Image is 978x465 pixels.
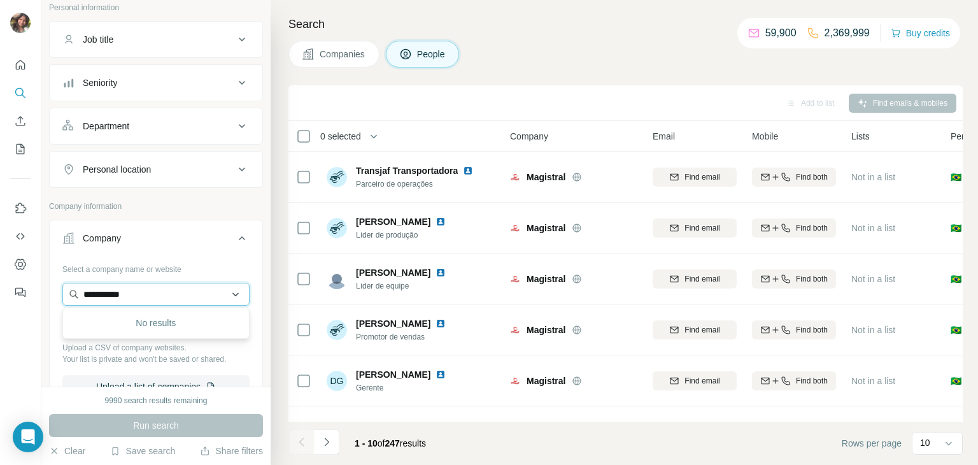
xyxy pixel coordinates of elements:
span: Company [510,130,548,143]
span: Magistral [527,222,565,234]
button: Seniority [50,68,262,98]
h4: Search [288,15,963,33]
span: Rows per page [842,437,902,450]
button: Find email [653,218,737,238]
div: Company [83,232,121,245]
img: Avatar [327,218,347,238]
button: Feedback [10,281,31,304]
span: Not in a list [851,376,895,386]
button: Find both [752,371,836,390]
div: Select a company name or website [62,259,250,275]
img: LinkedIn logo [436,217,446,227]
span: Find email [684,171,719,183]
img: LinkedIn logo [436,318,446,329]
p: 59,900 [765,25,797,41]
span: Magistral [527,375,565,387]
button: My lists [10,138,31,161]
span: [PERSON_NAME] [356,419,430,432]
p: 2,369,999 [825,25,870,41]
img: Avatar [327,269,347,289]
div: No results [66,310,246,336]
img: LinkedIn logo [436,268,446,278]
div: DG [327,371,347,391]
img: Logo of Magistral [510,325,520,335]
img: Logo of Magistral [510,274,520,284]
div: Job title [83,33,113,46]
span: Find both [796,171,828,183]
span: of [378,438,385,448]
span: Lists [851,130,870,143]
div: Seniority [83,76,117,89]
button: Department [50,111,262,141]
button: Use Surfe API [10,225,31,248]
span: 🇧🇷 [951,273,961,285]
p: 10 [920,436,930,449]
button: Find email [653,168,737,187]
span: Find email [684,324,719,336]
span: Transjaf Transportadora [356,166,458,176]
img: Avatar [327,320,347,340]
button: Find both [752,218,836,238]
span: Not in a list [851,172,895,182]
p: Your list is private and won't be saved or shared. [62,354,250,365]
button: Find both [752,269,836,289]
span: Mobile [752,130,778,143]
button: Company [50,223,262,259]
span: Find email [684,375,719,387]
span: Promotor de vendas [356,331,451,343]
img: LinkedIn logo [436,420,446,431]
button: Save search [110,445,175,457]
span: [PERSON_NAME] [356,215,430,228]
button: Find email [653,371,737,390]
img: Logo of Magistral [510,376,520,386]
p: Personal information [49,2,263,13]
span: Magistral [527,324,565,336]
span: 🇧🇷 [951,324,961,336]
span: Email [653,130,675,143]
span: 🇧🇷 [951,171,961,183]
img: Logo of Magistral [510,172,520,182]
div: Personal location [83,163,151,176]
button: Use Surfe on LinkedIn [10,197,31,220]
span: [PERSON_NAME] [356,317,430,330]
span: [PERSON_NAME] [356,368,430,381]
span: Find both [796,324,828,336]
span: Magistral [527,171,565,183]
span: Find email [684,273,719,285]
img: Logo of Magistral [510,223,520,233]
button: Dashboard [10,253,31,276]
span: 0 selected [320,130,361,143]
button: Enrich CSV [10,110,31,132]
span: Líder de equipe [356,280,451,292]
span: Gerente [356,382,451,394]
button: Find email [653,320,737,340]
button: Navigate to next page [314,429,339,455]
button: Quick start [10,54,31,76]
button: Clear [49,445,85,457]
div: Department [83,120,129,132]
img: LinkedIn logo [436,369,446,380]
button: Personal location [50,154,262,185]
button: Find both [752,320,836,340]
span: Find both [796,222,828,234]
button: Find email [653,269,737,289]
span: 1 - 10 [355,438,378,448]
span: Líder de produção [356,229,451,241]
img: Avatar [327,422,347,442]
button: Buy credits [891,24,950,42]
div: 9990 search results remaining [105,395,208,406]
span: 247 [385,438,400,448]
div: Open Intercom Messenger [13,422,43,452]
img: Avatar [327,167,347,187]
span: Not in a list [851,223,895,233]
span: Find both [796,273,828,285]
span: Parceiro de operações [356,178,478,190]
span: results [355,438,426,448]
p: Company information [49,201,263,212]
span: Companies [320,48,366,61]
span: 🇧🇷 [951,375,961,387]
span: [PERSON_NAME] [356,266,430,279]
button: Find both [752,168,836,187]
span: Magistral [527,273,565,285]
button: Search [10,82,31,104]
